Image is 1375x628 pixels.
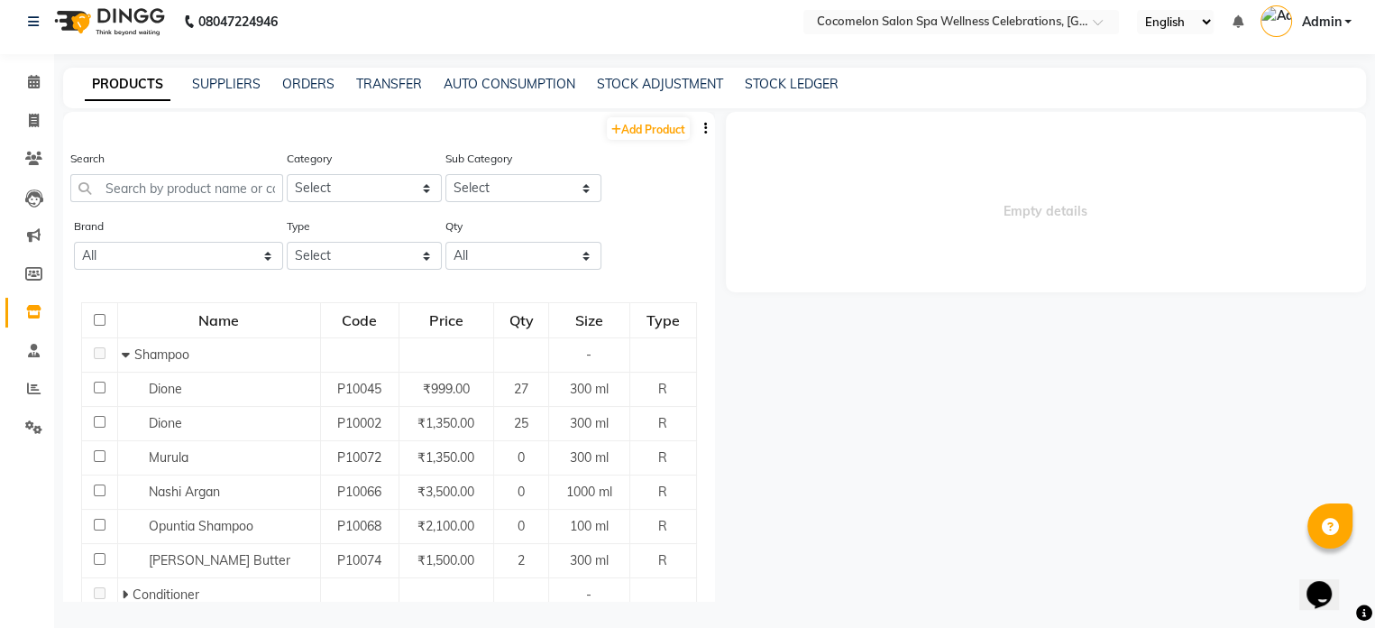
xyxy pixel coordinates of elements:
span: 100 ml [570,518,609,534]
span: R [658,552,667,568]
span: R [658,415,667,431]
span: 0 [518,449,525,466]
div: Code [322,304,398,337]
div: Name [119,304,319,337]
div: Size [550,304,628,337]
span: P10066 [337,484,381,500]
a: AUTO CONSUMPTION [444,76,575,92]
label: Type [287,218,310,235]
span: ₹999.00 [423,381,470,397]
span: 1000 ml [566,484,612,500]
span: Murula [149,449,188,466]
a: Add Product [607,117,690,140]
a: PRODUCTS [85,69,170,101]
span: ₹1,350.00 [417,415,474,431]
span: [PERSON_NAME] Butter [149,552,290,568]
span: P10072 [337,449,381,466]
a: STOCK LEDGER [745,76,839,92]
span: Conditioner [133,586,199,603]
span: Dione [149,381,182,397]
a: ORDERS [282,76,335,92]
span: P10068 [337,518,381,534]
span: 2 [518,552,525,568]
span: R [658,449,667,466]
span: Dione [149,415,182,431]
span: - [586,586,591,603]
span: R [658,518,667,534]
span: Empty details [726,112,1367,292]
span: Opuntia Shampoo [149,518,253,534]
div: Qty [495,304,547,337]
label: Category [287,151,332,167]
label: Qty [445,218,463,235]
label: Search [70,151,105,167]
span: 0 [518,518,525,534]
span: 25 [514,415,528,431]
span: ₹1,500.00 [417,552,474,568]
label: Sub Category [445,151,512,167]
span: R [658,381,667,397]
span: ₹2,100.00 [417,518,474,534]
span: 300 ml [570,449,609,466]
iframe: chat widget [1299,556,1357,610]
a: SUPPLIERS [192,76,261,92]
input: Search by product name or code [70,174,283,202]
span: ₹3,500.00 [417,484,474,500]
span: 300 ml [570,381,609,397]
span: 0 [518,484,525,500]
span: Collapse Row [122,346,134,363]
span: - [586,346,591,363]
span: Shampoo [134,346,189,363]
img: Admin [1260,5,1292,37]
span: P10074 [337,552,381,568]
span: Nashi Argan [149,484,220,500]
a: STOCK ADJUSTMENT [597,76,723,92]
label: Brand [74,218,104,235]
a: TRANSFER [356,76,422,92]
span: P10002 [337,415,381,431]
span: Expand Row [122,586,133,603]
span: 27 [514,381,528,397]
div: Price [400,304,493,337]
span: Admin [1301,13,1341,32]
span: P10045 [337,381,381,397]
span: 300 ml [570,415,609,431]
span: ₹1,350.00 [417,449,474,466]
div: Type [631,304,695,337]
span: R [658,484,667,500]
span: 300 ml [570,552,609,568]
